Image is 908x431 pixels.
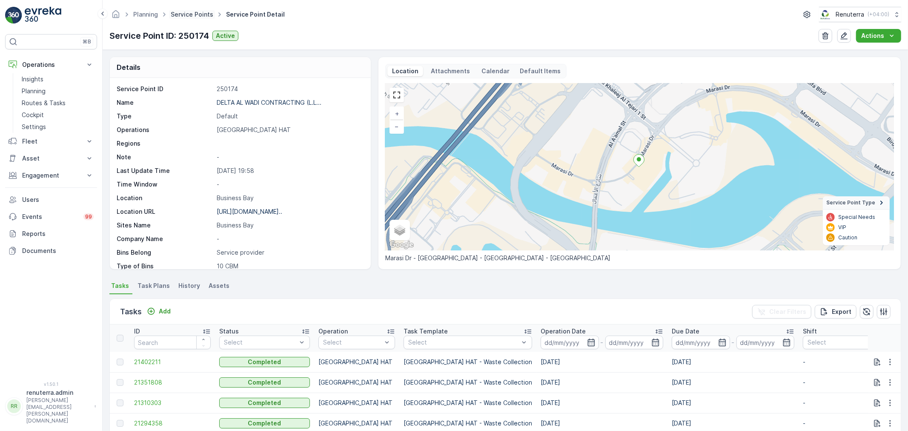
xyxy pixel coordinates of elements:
p: Cockpit [22,111,44,119]
p: [GEOGRAPHIC_DATA] HAT [318,419,395,428]
button: Active [212,31,238,41]
p: - [217,235,362,243]
p: Special Needs [838,214,875,221]
span: Task Plans [137,282,170,290]
a: 21351808 [134,378,211,387]
p: Operations [117,126,213,134]
input: dd/mm/yyyy [672,336,730,349]
p: DELTA AL WADI CONTRACTING (L.L... [217,99,321,106]
p: [GEOGRAPHIC_DATA] HAT [217,126,362,134]
p: - [803,399,879,407]
button: Add [143,306,174,316]
p: Operations [22,60,80,69]
p: Fleet [22,137,80,146]
p: Insights [22,75,43,83]
button: RRrenuterra.admin[PERSON_NAME][EMAIL_ADDRESS][PERSON_NAME][DOMAIN_NAME] [5,388,97,424]
input: dd/mm/yyyy [605,336,664,349]
button: Engagement [5,167,97,184]
p: Renuterra [836,10,864,19]
a: Events99 [5,208,97,225]
p: [GEOGRAPHIC_DATA] HAT - Waste Collection [404,399,532,407]
button: Asset [5,150,97,167]
a: 21294358 [134,419,211,428]
span: v 1.50.1 [5,382,97,387]
div: Toggle Row Selected [117,379,123,386]
a: 21310303 [134,399,211,407]
td: [DATE] [536,393,667,413]
div: Toggle Row Selected [117,399,123,406]
p: Due Date [672,327,699,336]
p: Active [216,32,235,40]
p: Service provider [217,248,362,257]
a: Open this area in Google Maps (opens a new window) [387,239,415,250]
p: Details [117,62,140,72]
p: Last Update Time [117,167,213,175]
p: Completed [248,358,281,366]
img: Google [387,239,415,250]
span: Service Point Detail [224,10,286,19]
p: Type [117,112,213,121]
p: [GEOGRAPHIC_DATA] HAT - Waste Collection [404,358,532,366]
p: Regions [117,139,213,148]
p: [GEOGRAPHIC_DATA] HAT [318,378,395,387]
span: Service Point Type [826,199,875,206]
p: Add [159,307,171,316]
a: Users [5,191,97,208]
p: Select [808,338,866,347]
p: [GEOGRAPHIC_DATA] HAT - Waste Collection [404,419,532,428]
p: Caution [838,234,857,241]
button: Completed [219,377,310,388]
a: Service Points [171,11,213,18]
p: Actions [861,32,884,40]
div: Toggle Row Selected [117,420,123,427]
p: Calendar [482,67,510,75]
p: [URL][DOMAIN_NAME].. [217,208,282,215]
button: Clear Filters [752,305,811,319]
a: Insights [18,73,97,85]
p: Users [22,195,94,204]
td: [DATE] [667,393,799,413]
img: logo_light-DOdMpM7g.png [25,7,61,24]
div: Toggle Row Selected [117,359,123,365]
p: - [732,337,735,348]
button: Completed [219,357,310,367]
input: dd/mm/yyyy [736,336,795,349]
p: Company Name [117,235,213,243]
button: Export [815,305,856,319]
p: Sites Name [117,221,213,230]
p: Marasi Dr - [GEOGRAPHIC_DATA] - [GEOGRAPHIC_DATA] - [GEOGRAPHIC_DATA] [385,254,894,262]
p: - [217,180,362,189]
p: Clear Filters [769,307,806,316]
p: ⌘B [83,38,91,45]
p: Planning [22,87,46,95]
img: logo [5,7,22,24]
p: Location [391,67,420,75]
p: Default Items [520,67,561,75]
span: − [395,123,399,130]
p: Settings [22,123,46,131]
p: [PERSON_NAME][EMAIL_ADDRESS][PERSON_NAME][DOMAIN_NAME] [26,397,90,424]
a: 21402211 [134,358,211,366]
p: 99 [85,213,92,220]
span: Assets [209,282,229,290]
a: Cockpit [18,109,97,121]
p: Completed [248,378,281,387]
p: - [803,358,879,366]
span: + [395,110,399,117]
p: [GEOGRAPHIC_DATA] HAT - Waste Collection [404,378,532,387]
span: Tasks [111,282,129,290]
p: [DATE] 19:58 [217,167,362,175]
p: VIP [838,224,846,231]
a: Routes & Tasks [18,97,97,109]
a: Reports [5,225,97,242]
p: Business Bay [217,221,362,230]
p: Operation Date [541,327,586,336]
p: Engagement [22,171,80,180]
a: Documents [5,242,97,259]
p: Completed [248,419,281,428]
p: - [601,337,604,348]
p: Documents [22,247,94,255]
p: Default [217,112,362,121]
